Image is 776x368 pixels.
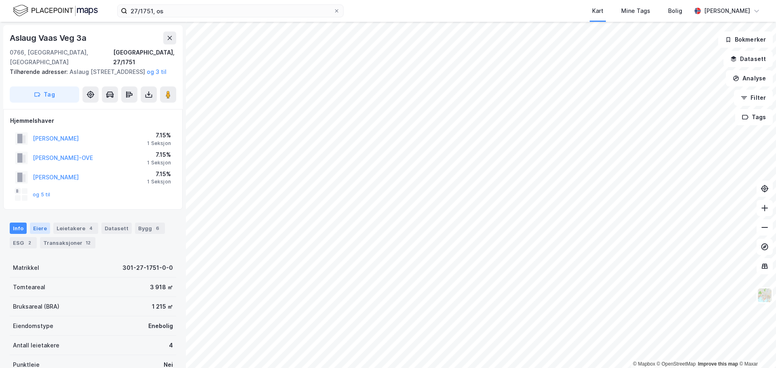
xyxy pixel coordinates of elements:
[113,48,176,67] div: [GEOGRAPHIC_DATA], 27/1751
[757,288,772,303] img: Z
[152,302,173,311] div: 1 215 ㎡
[723,51,773,67] button: Datasett
[10,68,70,75] span: Tilhørende adresser:
[726,70,773,86] button: Analyse
[10,67,170,77] div: Aslaug [STREET_ADDRESS]
[147,130,171,140] div: 7.15%
[53,223,98,234] div: Leietakere
[10,223,27,234] div: Info
[147,160,171,166] div: 1 Seksjon
[84,239,92,247] div: 12
[13,4,98,18] img: logo.f888ab2527a4732fd821a326f86c7f29.svg
[13,282,45,292] div: Tomteareal
[704,6,750,16] div: [PERSON_NAME]
[122,263,173,273] div: 301-27-1751-0-0
[135,223,165,234] div: Bygg
[10,116,176,126] div: Hjemmelshaver
[10,48,113,67] div: 0766, [GEOGRAPHIC_DATA], [GEOGRAPHIC_DATA]
[101,223,132,234] div: Datasett
[87,224,95,232] div: 4
[147,150,171,160] div: 7.15%
[13,341,59,350] div: Antall leietakere
[13,302,59,311] div: Bruksareal (BRA)
[592,6,603,16] div: Kart
[13,321,53,331] div: Eiendomstype
[10,32,88,44] div: Aslaug Vaas Veg 3a
[30,223,50,234] div: Eiere
[150,282,173,292] div: 3 918 ㎡
[25,239,34,247] div: 2
[736,329,776,368] iframe: Chat Widget
[13,263,39,273] div: Matrikkel
[668,6,682,16] div: Bolig
[633,361,655,367] a: Mapbox
[40,237,95,248] div: Transaksjoner
[147,140,171,147] div: 1 Seksjon
[147,179,171,185] div: 1 Seksjon
[734,90,773,106] button: Filter
[148,321,173,331] div: Enebolig
[735,109,773,125] button: Tags
[736,329,776,368] div: Kontrollprogram for chat
[169,341,173,350] div: 4
[147,169,171,179] div: 7.15%
[10,86,79,103] button: Tag
[10,237,37,248] div: ESG
[154,224,162,232] div: 6
[621,6,650,16] div: Mine Tags
[698,361,738,367] a: Improve this map
[718,32,773,48] button: Bokmerker
[127,5,333,17] input: Søk på adresse, matrikkel, gårdeiere, leietakere eller personer
[657,361,696,367] a: OpenStreetMap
